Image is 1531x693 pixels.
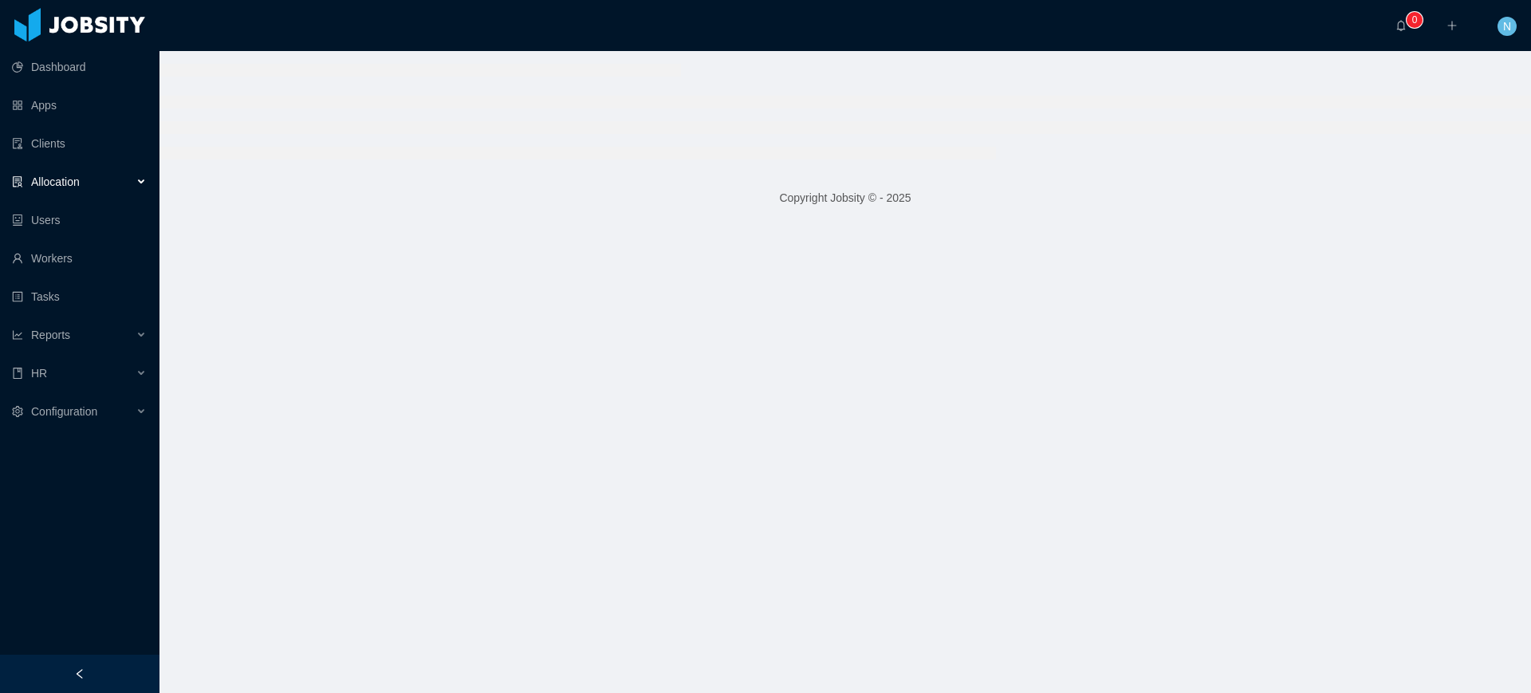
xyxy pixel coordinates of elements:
[12,89,147,121] a: icon: appstoreApps
[1407,12,1423,28] sup: 0
[159,171,1531,226] footer: Copyright Jobsity © - 2025
[31,405,97,418] span: Configuration
[12,128,147,159] a: icon: auditClients
[12,329,23,341] i: icon: line-chart
[12,406,23,417] i: icon: setting
[31,329,70,341] span: Reports
[1395,20,1407,31] i: icon: bell
[31,175,80,188] span: Allocation
[12,368,23,379] i: icon: book
[12,281,147,313] a: icon: profileTasks
[12,204,147,236] a: icon: robotUsers
[1503,17,1511,36] span: N
[12,176,23,187] i: icon: solution
[31,367,47,380] span: HR
[12,242,147,274] a: icon: userWorkers
[1446,20,1458,31] i: icon: plus
[12,51,147,83] a: icon: pie-chartDashboard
